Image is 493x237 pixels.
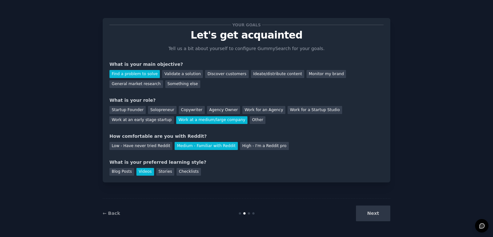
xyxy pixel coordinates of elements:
div: Checklists [177,168,201,176]
div: Low - Have never tried Reddit [109,142,172,150]
div: Medium - Familiar with Reddit [175,142,238,150]
div: Work for a Startup Studio [288,106,342,114]
div: Blog Posts [109,168,134,176]
div: Copywriter [179,106,205,114]
div: Ideate/distribute content [251,70,304,78]
div: Work for an Agency [242,106,285,114]
div: General market research [109,80,163,88]
div: Work at an early stage startup [109,116,174,124]
div: Agency Owner [207,106,240,114]
div: What is your role? [109,97,384,104]
div: Videos [136,168,154,176]
div: Find a problem to solve [109,70,160,78]
div: Something else [165,80,200,88]
div: Monitor my brand [307,70,346,78]
div: Stories [156,168,174,176]
a: ← Back [103,211,120,216]
div: Other [250,116,265,124]
div: How comfortable are you with Reddit? [109,133,384,140]
div: Discover customers [205,70,248,78]
span: Your goals [231,22,262,28]
div: Work at a medium/large company [176,116,247,124]
div: High - I'm a Reddit pro [240,142,289,150]
div: Validate a solution [162,70,203,78]
p: Let's get acquainted [109,30,384,41]
div: What is your main objective? [109,61,384,68]
div: Startup Founder [109,106,146,114]
div: What is your preferred learning style? [109,159,384,166]
div: Solopreneur [148,106,176,114]
p: Tell us a bit about yourself to configure GummySearch for your goals. [166,45,327,52]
